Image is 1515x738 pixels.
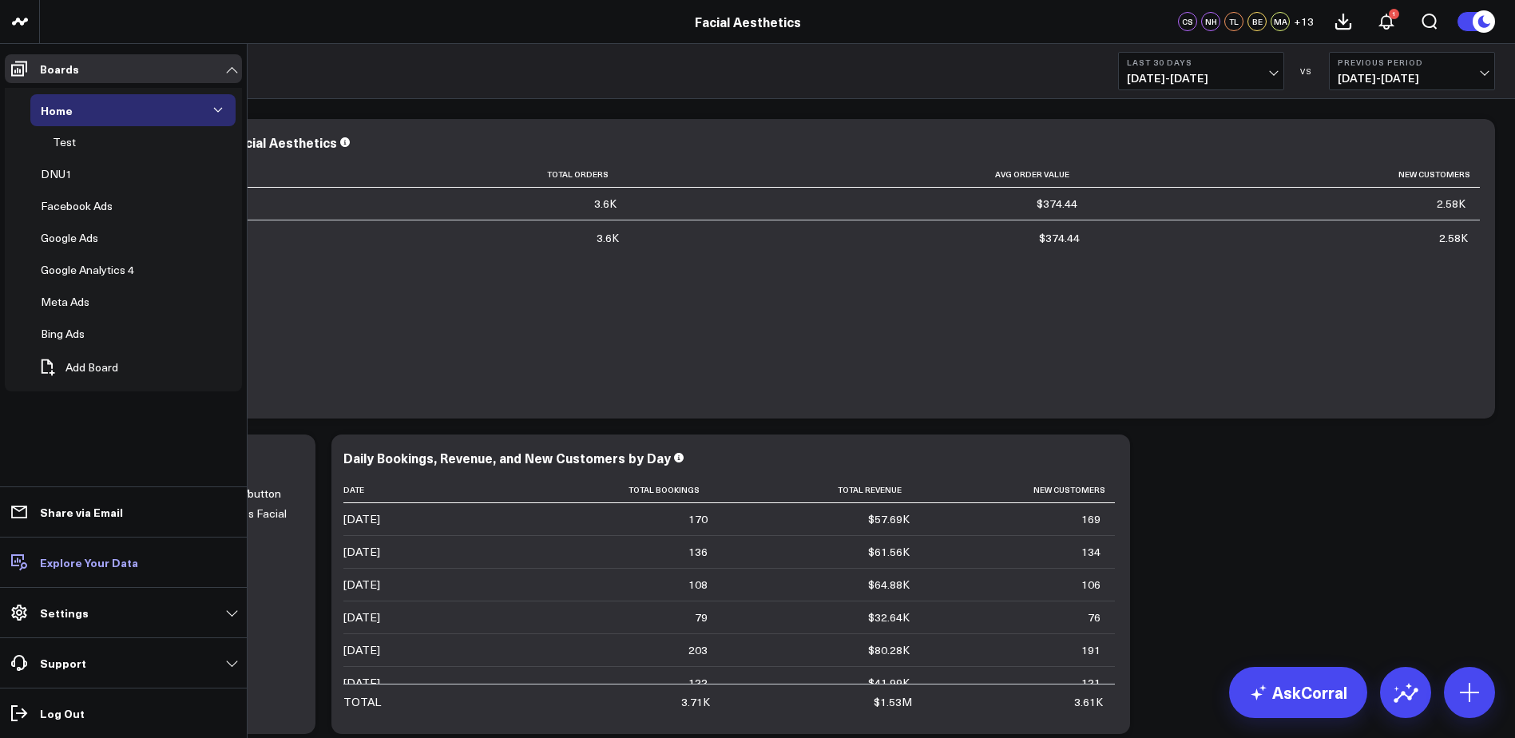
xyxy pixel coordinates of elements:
div: $61.56K [868,544,910,560]
div: $374.44 [1037,196,1077,212]
div: $32.64K [868,609,910,625]
div: 122 [688,675,708,691]
div: VS [1292,66,1321,76]
a: Meta AdsOpen board menu [30,286,124,318]
span: [DATE] - [DATE] [1127,72,1275,85]
a: Facebook AdsOpen board menu [30,190,147,222]
div: Test [49,133,80,152]
div: $41.99K [868,675,910,691]
div: 2.58K [1437,196,1465,212]
p: Log Out [40,707,85,720]
div: $1.53M [874,694,912,710]
div: 170 [688,511,708,527]
div: MA [1271,12,1290,31]
b: Previous Period [1338,58,1486,67]
div: 79 [695,609,708,625]
div: Facebook Ads [37,196,117,216]
a: HomeOpen board menu [30,94,107,126]
a: Google AdsOpen board menu [30,222,133,254]
p: Boards [40,62,79,75]
b: Last 30 Days [1127,58,1275,67]
div: 76 [1088,609,1101,625]
a: TestOpen board menu [42,126,110,158]
a: Log Out [5,699,242,728]
button: +13 [1294,12,1314,31]
div: 106 [1081,577,1101,593]
div: 136 [688,544,708,560]
div: [DATE] [343,642,380,658]
div: NH [1201,12,1220,31]
span: Add Board [65,361,118,374]
div: 169 [1081,511,1101,527]
div: 3.71K [681,694,710,710]
div: 108 [688,577,708,593]
div: BE [1247,12,1267,31]
div: Meta Ads [37,292,93,311]
div: [DATE] [343,544,380,560]
th: Total Bookings [503,477,722,503]
div: CS [1178,12,1197,31]
a: Facial Aesthetics [695,13,801,30]
button: Last 30 Days[DATE]-[DATE] [1118,52,1284,90]
div: Google Analytics 4 [37,260,138,280]
span: [DATE] - [DATE] [1338,72,1486,85]
div: 3.61K [1074,694,1103,710]
div: 3.6K [597,230,619,246]
div: 1 [1389,9,1399,19]
p: Explore Your Data [40,556,138,569]
div: $64.88K [868,577,910,593]
div: [DATE] [343,511,380,527]
button: Previous Period[DATE]-[DATE] [1329,52,1495,90]
a: AskCorral [1229,667,1367,718]
div: Home [37,101,77,120]
div: 3.6K [594,196,617,212]
th: Date [343,477,503,503]
div: [DATE] [343,675,380,691]
p: Settings [40,606,89,619]
th: New Customers [1092,161,1480,188]
div: $80.28K [868,642,910,658]
div: 2.58K [1439,230,1468,246]
a: DNU1Open board menu [30,158,106,190]
span: + 13 [1294,16,1314,27]
div: DNU1 [37,165,76,184]
th: Total Orders [232,161,631,188]
button: Add Board [30,350,126,385]
div: Daily Bookings, Revenue, and New Customers by Day [343,449,671,466]
div: 191 [1081,642,1101,658]
a: Bing AdsOpen board menu [30,318,119,350]
div: $57.69K [868,511,910,527]
div: TOTAL [343,694,381,710]
div: $374.44 [1039,230,1080,246]
div: [DATE] [343,577,380,593]
a: Google Analytics 4Open board menu [30,254,169,286]
th: New Customers [924,477,1115,503]
div: TL [1224,12,1243,31]
p: Share via Email [40,506,123,518]
div: Google Ads [37,228,102,248]
div: 121 [1081,675,1101,691]
div: 203 [688,642,708,658]
div: [DATE] [343,609,380,625]
div: 134 [1081,544,1101,560]
div: Bing Ads [37,324,89,343]
p: Support [40,657,86,669]
th: Avg Order Value [631,161,1092,188]
th: Total Revenue [722,477,924,503]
